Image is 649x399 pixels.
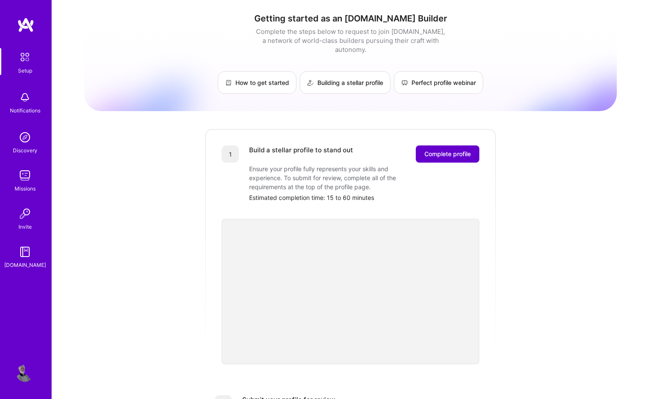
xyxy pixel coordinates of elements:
[307,79,314,86] img: Building a stellar profile
[222,145,239,163] div: 1
[16,89,34,106] img: bell
[300,71,390,94] a: Building a stellar profile
[17,17,34,33] img: logo
[13,146,37,155] div: Discovery
[394,71,483,94] a: Perfect profile webinar
[84,13,617,24] h1: Getting started as an [DOMAIN_NAME] Builder
[15,184,36,193] div: Missions
[416,145,479,163] button: Complete profile
[16,243,34,260] img: guide book
[249,193,479,202] div: Estimated completion time: 15 to 60 minutes
[16,205,34,222] img: Invite
[18,66,32,75] div: Setup
[218,71,296,94] a: How to get started
[16,48,34,66] img: setup
[225,79,232,86] img: How to get started
[401,79,408,86] img: Perfect profile webinar
[18,222,32,231] div: Invite
[14,365,36,382] a: User Avatar
[424,150,471,158] span: Complete profile
[249,145,353,163] div: Build a stellar profile to stand out
[4,260,46,269] div: [DOMAIN_NAME]
[254,27,447,54] div: Complete the steps below to request to join [DOMAIN_NAME], a network of world-class builders purs...
[16,129,34,146] img: discovery
[249,164,421,191] div: Ensure your profile fully represents your skills and experience. To submit for review, complete a...
[10,106,40,115] div: Notifications
[222,219,479,364] iframe: video
[16,167,34,184] img: teamwork
[16,365,34,382] img: User Avatar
